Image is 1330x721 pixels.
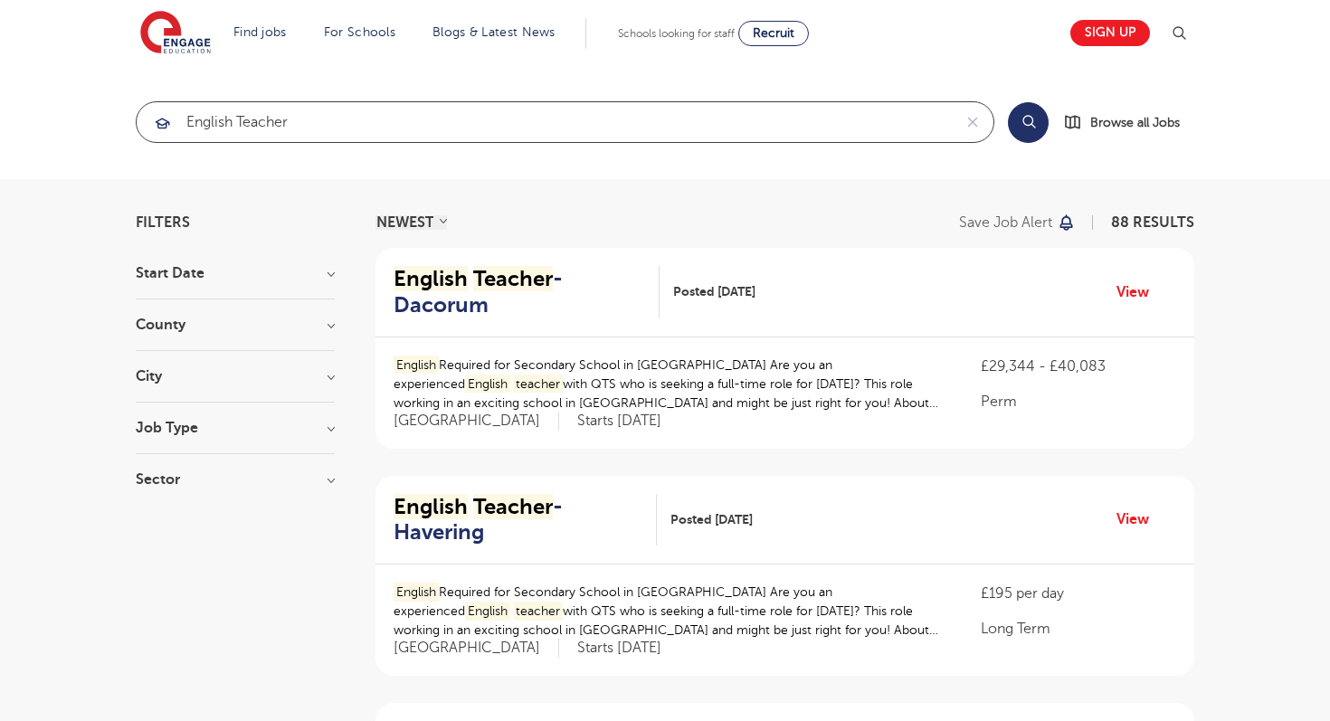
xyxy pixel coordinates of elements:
[981,391,1176,413] p: Perm
[981,356,1176,377] p: £29,344 - £40,083
[136,215,190,230] span: Filters
[738,21,809,46] a: Recruit
[577,639,661,658] p: Starts [DATE]
[1063,112,1194,133] a: Browse all Jobs
[394,494,642,546] h2: - Havering
[324,25,395,39] a: For Schools
[1070,20,1150,46] a: Sign up
[1090,112,1180,133] span: Browse all Jobs
[394,266,468,291] mark: English
[473,494,553,519] mark: Teacher
[465,602,510,621] mark: English
[514,602,564,621] mark: teacher
[959,215,1076,230] button: Save job alert
[1008,102,1049,143] button: Search
[394,583,945,640] p: Required for Secondary School in [GEOGRAPHIC_DATA] Are you an experienced with QTS who is seeking...
[673,282,755,301] span: Posted [DATE]
[473,266,553,291] mark: Teacher
[1116,280,1163,304] a: View
[136,472,335,487] h3: Sector
[394,583,439,602] mark: English
[136,266,335,280] h3: Start Date
[618,27,735,40] span: Schools looking for staff
[577,412,661,431] p: Starts [DATE]
[670,510,753,529] span: Posted [DATE]
[136,318,335,332] h3: County
[394,356,945,413] p: Required for Secondary School in [GEOGRAPHIC_DATA] Are you an experienced with QTS who is seeking...
[465,375,510,394] mark: English
[394,412,559,431] span: [GEOGRAPHIC_DATA]
[432,25,556,39] a: Blogs & Latest News
[394,266,645,318] h2: - Dacorum
[136,101,994,143] div: Submit
[394,356,439,375] mark: English
[394,494,657,546] a: English Teacher- Havering
[394,494,468,519] mark: English
[981,618,1176,640] p: Long Term
[1116,508,1163,531] a: View
[136,421,335,435] h3: Job Type
[952,102,993,142] button: Clear
[753,26,794,40] span: Recruit
[136,369,335,384] h3: City
[137,102,952,142] input: Submit
[959,215,1052,230] p: Save job alert
[514,375,564,394] mark: teacher
[394,266,660,318] a: English Teacher- Dacorum
[233,25,287,39] a: Find jobs
[394,639,559,658] span: [GEOGRAPHIC_DATA]
[140,11,211,56] img: Engage Education
[981,583,1176,604] p: £195 per day
[1111,214,1194,231] span: 88 RESULTS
